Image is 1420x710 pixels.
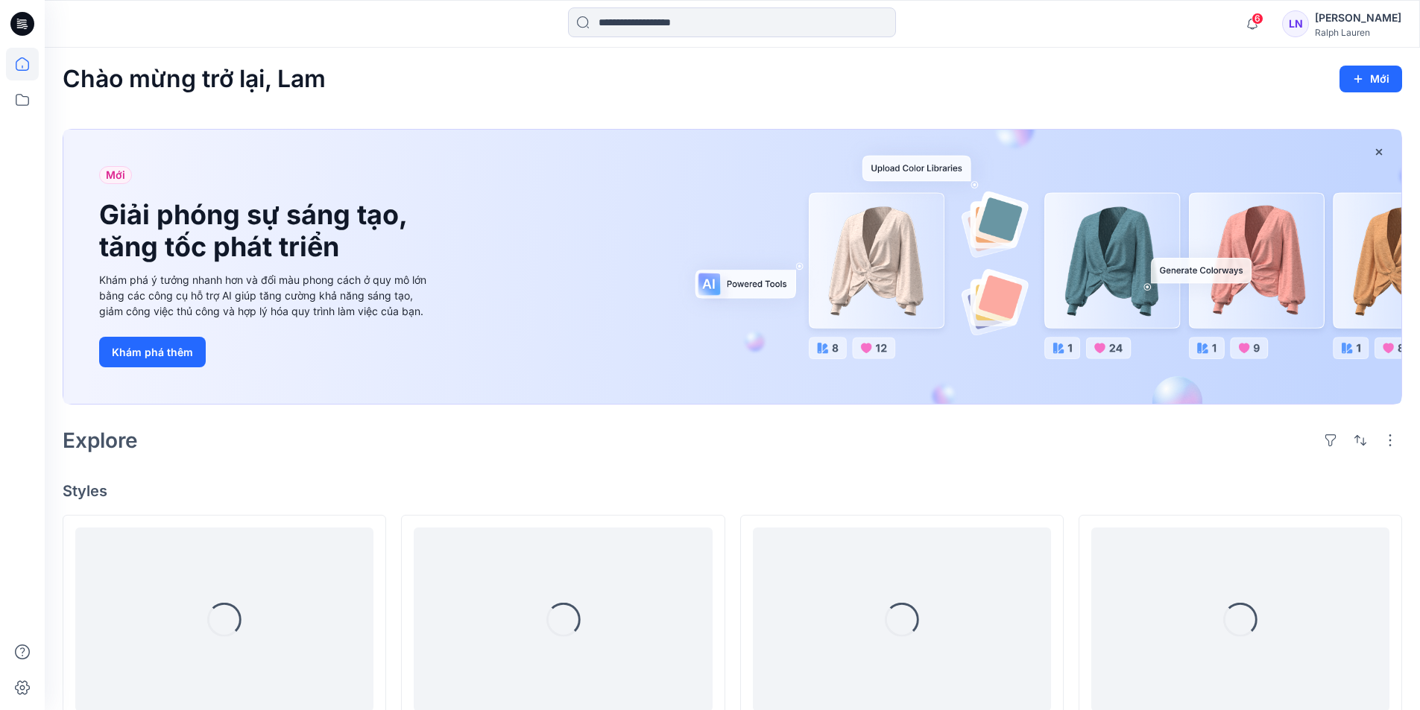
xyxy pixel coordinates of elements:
[106,168,125,181] font: Mới
[99,198,407,263] font: Giải phóng sự sáng tạo, tăng tốc phát triển
[63,64,326,93] font: Chào mừng trở lại, Lam
[1289,17,1303,30] font: LN
[99,337,206,367] button: Khám phá thêm
[63,428,138,452] h2: Explore
[99,337,435,367] a: Khám phá thêm
[63,482,1402,500] h4: Styles
[1339,66,1402,92] button: Mới
[1315,27,1370,38] font: Ralph Lauren
[1255,13,1260,24] font: 6
[1315,11,1401,24] font: [PERSON_NAME]
[99,273,426,317] font: Khám phá ý tưởng nhanh hơn và đổi màu phong cách ở quy mô lớn bằng các công cụ hỗ trợ AI giúp tăn...
[112,346,193,358] font: Khám phá thêm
